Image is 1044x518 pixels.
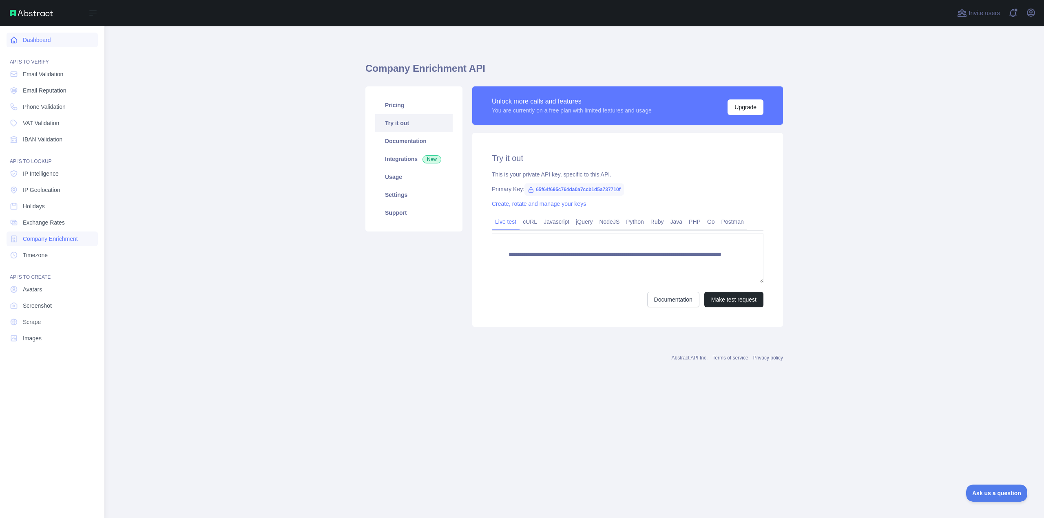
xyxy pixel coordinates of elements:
[7,331,98,346] a: Images
[492,152,763,164] h2: Try it out
[623,215,647,228] a: Python
[7,199,98,214] a: Holidays
[23,186,60,194] span: IP Geolocation
[969,9,1000,18] span: Invite users
[23,119,59,127] span: VAT Validation
[7,49,98,65] div: API'S TO VERIFY
[365,62,783,82] h1: Company Enrichment API
[704,215,718,228] a: Go
[375,114,453,132] a: Try it out
[23,86,66,95] span: Email Reputation
[7,215,98,230] a: Exchange Rates
[492,201,586,207] a: Create, rotate and manage your keys
[573,215,596,228] a: jQuery
[728,99,763,115] button: Upgrade
[23,318,41,326] span: Scrape
[7,116,98,130] a: VAT Validation
[966,485,1028,502] iframe: Toggle Customer Support
[7,183,98,197] a: IP Geolocation
[375,150,453,168] a: Integrations New
[7,248,98,262] a: Timezone
[596,215,623,228] a: NodeJS
[956,7,1002,20] button: Invite users
[492,215,520,228] a: Live test
[7,315,98,329] a: Scrape
[23,202,45,210] span: Holidays
[7,33,98,47] a: Dashboard
[10,10,53,16] img: Abstract API
[23,218,65,227] span: Exchange Rates
[7,83,98,98] a: Email Reputation
[23,70,63,78] span: Email Validation
[23,170,59,178] span: IP Intelligence
[667,215,686,228] a: Java
[492,106,652,115] div: You are currently on a free plan with limited features and usage
[647,292,699,307] a: Documentation
[524,183,624,196] span: 65f64f695c764da0a7ccb1d5a737710f
[7,132,98,147] a: IBAN Validation
[23,302,52,310] span: Screenshot
[23,251,48,259] span: Timezone
[540,215,573,228] a: Javascript
[23,103,66,111] span: Phone Validation
[672,355,708,361] a: Abstract API Inc.
[422,155,441,163] span: New
[492,97,652,106] div: Unlock more calls and features
[23,235,78,243] span: Company Enrichment
[718,215,747,228] a: Postman
[7,99,98,114] a: Phone Validation
[375,168,453,186] a: Usage
[7,264,98,280] div: API'S TO CREATE
[7,67,98,82] a: Email Validation
[375,186,453,204] a: Settings
[375,96,453,114] a: Pricing
[686,215,704,228] a: PHP
[375,204,453,222] a: Support
[23,135,62,143] span: IBAN Validation
[520,215,540,228] a: cURL
[7,148,98,165] div: API'S TO LOOKUP
[712,355,748,361] a: Terms of service
[375,132,453,150] a: Documentation
[23,334,42,342] span: Images
[7,231,98,246] a: Company Enrichment
[7,298,98,313] a: Screenshot
[492,170,763,179] div: This is your private API key, specific to this API.
[647,215,667,228] a: Ruby
[23,285,42,293] span: Avatars
[704,292,763,307] button: Make test request
[7,166,98,181] a: IP Intelligence
[7,282,98,297] a: Avatars
[492,185,763,193] div: Primary Key:
[753,355,783,361] a: Privacy policy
